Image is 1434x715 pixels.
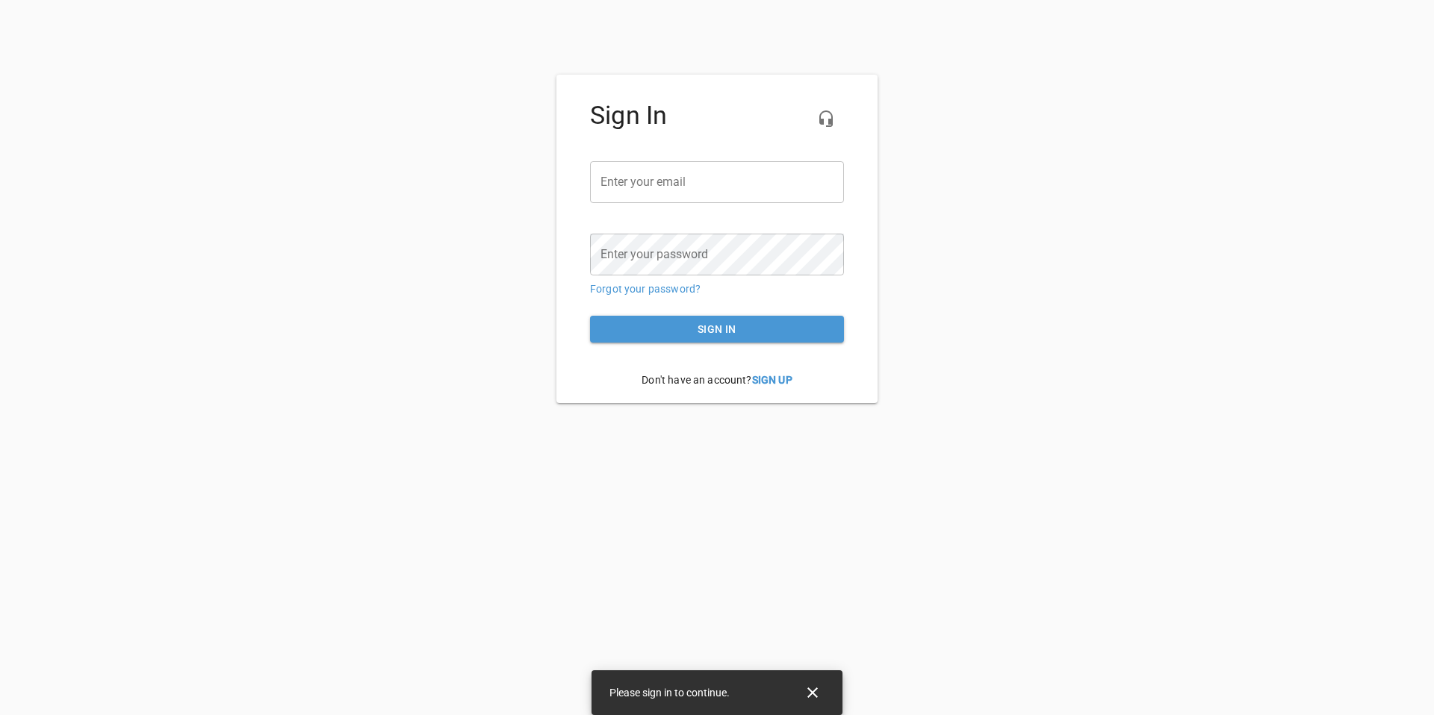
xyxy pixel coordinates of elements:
span: Please sign in to continue. [609,687,730,699]
button: Close [795,675,831,711]
h4: Sign In [590,101,844,131]
span: Sign in [602,320,832,339]
button: Live Chat [808,101,844,137]
button: Sign in [590,316,844,343]
a: Forgot your password? [590,283,701,295]
a: Sign Up [752,374,792,386]
p: Don't have an account? [590,361,844,399]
